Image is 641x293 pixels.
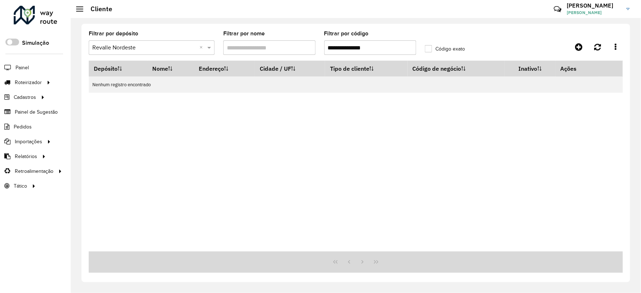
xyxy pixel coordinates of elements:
[425,45,465,53] label: Código exato
[194,61,255,76] th: Endereço
[505,61,556,76] th: Inativo
[15,79,42,86] span: Roteirizador
[550,1,565,17] a: Contato Rápido
[14,93,36,101] span: Cadastros
[567,2,621,9] h3: [PERSON_NAME]
[14,123,32,131] span: Pedidos
[83,5,112,13] h2: Cliente
[14,182,27,190] span: Tático
[148,61,194,76] th: Nome
[15,138,42,145] span: Importações
[255,61,325,76] th: Cidade / UF
[325,61,408,76] th: Tipo de cliente
[199,43,206,52] span: Clear all
[324,29,369,38] label: Filtrar por código
[15,108,58,116] span: Painel de Sugestão
[89,76,623,93] td: Nenhum registro encontrado
[567,9,621,16] span: [PERSON_NAME]
[89,29,138,38] label: Filtrar por depósito
[16,64,29,71] span: Painel
[408,61,505,76] th: Código de negócio
[223,29,265,38] label: Filtrar por nome
[15,153,37,160] span: Relatórios
[89,61,148,76] th: Depósito
[15,167,53,175] span: Retroalimentação
[556,61,599,76] th: Ações
[22,39,49,47] label: Simulação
